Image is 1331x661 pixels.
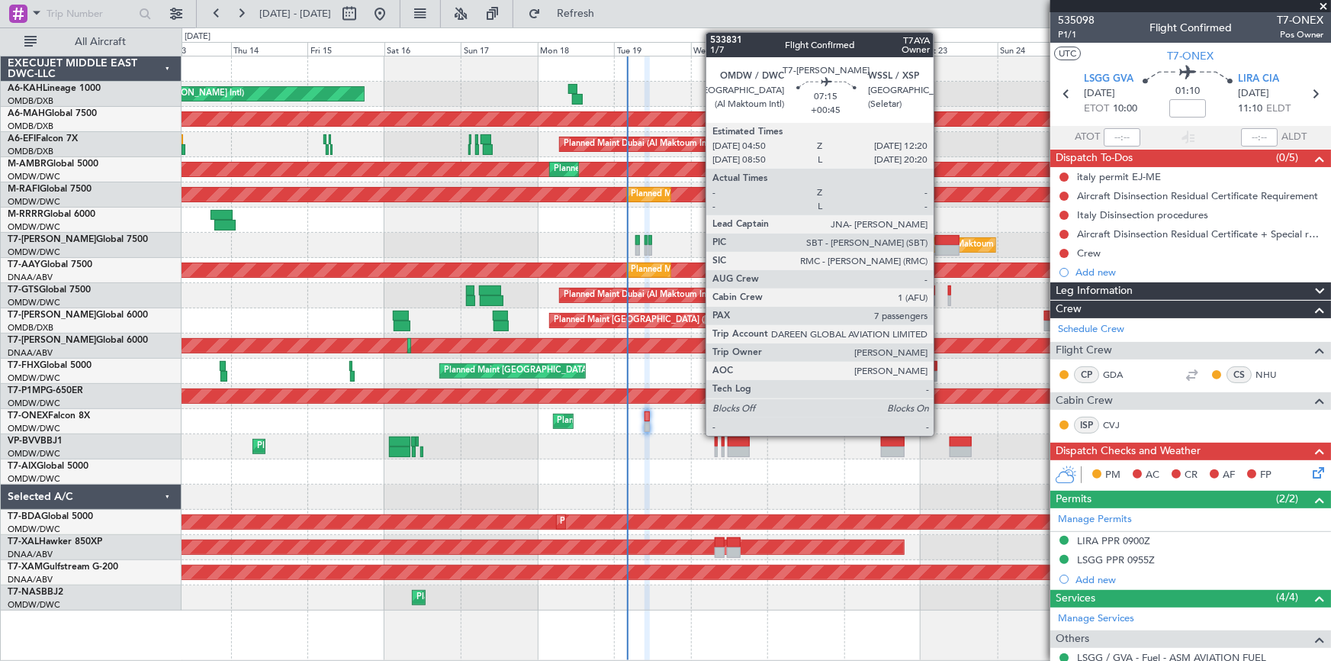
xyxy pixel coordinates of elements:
button: UTC [1054,47,1081,60]
a: NHU [1255,368,1290,382]
a: OMDB/DXB [8,95,53,107]
span: ATOT [1075,130,1100,145]
div: Aircraft Disinsection Residual Certificate Requirement [1077,189,1318,202]
a: OMDB/DXB [8,146,53,157]
a: DNAA/ABV [8,574,53,585]
a: OMDW/DWC [8,473,60,485]
span: (2/2) [1276,491,1298,507]
div: [DATE] [185,31,211,44]
a: T7-BDAGlobal 5000 [8,512,93,521]
input: Trip Number [47,2,134,25]
div: Planned Maint [GEOGRAPHIC_DATA] ([GEOGRAPHIC_DATA] Intl) [554,309,809,332]
a: T7-GTSGlobal 7500 [8,285,91,295]
span: T7-ONEX [8,411,48,421]
span: Pos Owner [1277,28,1323,41]
span: T7-AAY [8,260,40,269]
div: Aircraft Disinsection Residual Certificate + Special request [1077,227,1323,240]
span: FP [1260,468,1272,483]
a: T7-[PERSON_NAME]Global 6000 [8,311,148,320]
div: Planned Maint Dubai (Al Maktoum Intl) [257,435,407,458]
span: 535098 [1058,12,1095,28]
div: CP [1074,366,1099,383]
span: M-RAFI [8,185,40,194]
a: M-AMBRGlobal 5000 [8,160,98,169]
a: OMDW/DWC [8,247,60,258]
span: T7-XAM [8,563,43,572]
a: CVJ [1103,418,1137,432]
a: OMDB/DXB [8,322,53,334]
span: ALDT [1281,130,1307,145]
a: OMDW/DWC [8,171,60,182]
span: P1/1 [1058,28,1095,41]
span: (4/4) [1276,589,1298,605]
a: T7-P1MPG-650ER [8,386,83,395]
span: T7-AIX [8,462,37,471]
span: Refresh [544,8,608,19]
span: CR [1185,468,1198,483]
div: Sun 24 [998,42,1075,56]
div: Planned Maint Dubai (Al Maktoum Intl) [554,158,704,181]
span: [DATE] [1238,86,1269,102]
span: AF [1223,468,1235,483]
div: Wed 13 [154,42,231,56]
a: OMDW/DWC [8,221,60,233]
a: T7-XALHawker 850XP [8,537,102,547]
span: [DATE] - [DATE] [259,7,331,21]
a: OMDW/DWC [8,448,60,459]
div: LSGG PPR 0955Z [1077,553,1155,566]
a: A6-EFIFalcon 7X [8,134,78,143]
div: Thu 14 [231,42,308,56]
button: All Aircraft [17,30,166,54]
div: italy permit EJ-ME [1077,170,1161,183]
a: A6-MAHGlobal 7500 [8,109,97,118]
a: OMDW/DWC [8,423,60,434]
a: T7-[PERSON_NAME]Global 7500 [8,235,148,244]
a: OMDB/DXB [8,121,53,132]
a: GDA [1103,368,1137,382]
span: M-AMBR [8,160,47,169]
a: OMDW/DWC [8,398,60,409]
div: ISP [1074,417,1099,434]
span: T7-NAS [8,588,41,597]
div: Planned Maint Geneva (Cointrin) [558,410,683,433]
a: M-RRRRGlobal 6000 [8,210,95,219]
div: Fri 15 [307,42,384,56]
a: T7-FHXGlobal 5000 [8,361,92,370]
span: T7-ONEX [1277,12,1323,28]
div: Sat 23 [921,42,998,56]
div: Planned Maint [GEOGRAPHIC_DATA] ([GEOGRAPHIC_DATA][PERSON_NAME]) [444,360,754,382]
div: Crew [1077,247,1101,260]
span: LSGG GVA [1084,72,1133,87]
span: M-RRRR [8,210,43,219]
span: T7-P1MP [8,386,46,395]
div: Add new [1075,573,1323,586]
a: T7-XAMGulfstream G-200 [8,563,118,572]
a: Manage Permits [1058,512,1132,527]
span: Cabin Crew [1056,392,1113,410]
a: DNAA/ABV [8,549,53,560]
div: Italy Disinsection procedures [1077,208,1208,221]
span: A6-EFI [8,134,36,143]
a: T7-NASBBJ2 [8,588,63,597]
span: [DATE] [1084,86,1115,102]
span: Permits [1056,491,1091,508]
a: A6-KAHLineage 1000 [8,84,101,93]
div: Mon 18 [538,42,615,56]
a: T7-[PERSON_NAME]Global 6000 [8,336,148,345]
span: PM [1105,468,1120,483]
span: T7-[PERSON_NAME] [8,311,96,320]
a: DNAA/ABV [8,272,53,283]
div: Thu 21 [767,42,844,56]
span: 10:00 [1113,102,1137,117]
span: T7-[PERSON_NAME] [8,235,96,244]
div: Planned Maint Abuja ([PERSON_NAME] Intl) [416,586,588,609]
span: T7-FHX [8,361,40,370]
a: OMDW/DWC [8,599,60,611]
a: OMDW/DWC [8,297,60,308]
span: A6-KAH [8,84,43,93]
span: T7-ONEX [1168,48,1214,64]
div: Sat 16 [384,42,461,56]
a: DNAA/ABV [8,347,53,359]
span: A6-MAH [8,109,45,118]
button: Refresh [521,2,612,26]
